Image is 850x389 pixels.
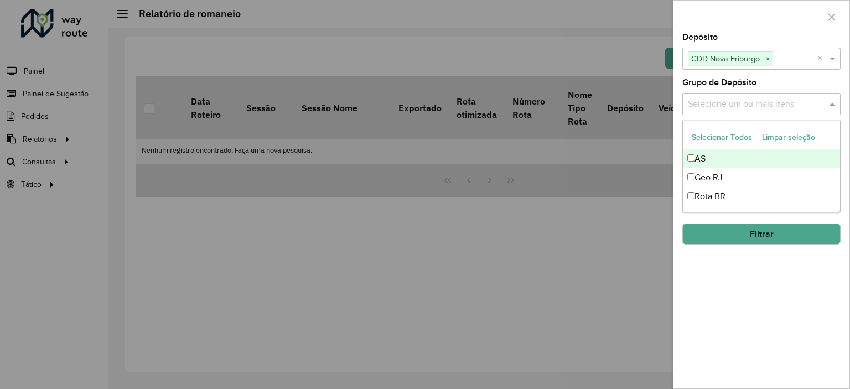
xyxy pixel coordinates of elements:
span: Clear all [817,52,827,65]
ng-dropdown-panel: Options list [682,120,841,212]
div: Rota BR [683,187,840,206]
div: AS [683,149,840,168]
label: Depósito [682,30,718,44]
div: Geo RJ [683,168,840,187]
button: Selecionar Todos [687,129,757,146]
button: Filtrar [682,224,841,245]
button: Limpar seleção [757,129,820,146]
span: × [763,53,773,66]
label: Grupo de Depósito [682,76,756,89]
span: CDD Nova Friburgo [688,52,763,65]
